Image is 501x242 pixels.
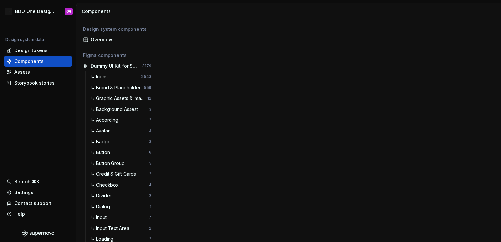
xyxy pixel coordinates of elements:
a: ↳ Brand & Placeholder559 [88,82,154,93]
div: BU [5,8,12,15]
div: ↳ Input Text Area [91,225,132,232]
a: Overview [80,34,154,45]
div: ↳ Icons [91,73,110,80]
div: 5 [149,161,151,166]
button: BUBDO One Design SystemGG [1,4,75,18]
div: ↳ Avatar [91,128,112,134]
div: Figma components [83,52,151,59]
div: ↳ Input [91,214,109,221]
div: Search ⌘K [14,178,39,185]
a: ↳ Credit & Gift Cards2 [88,169,154,179]
a: ↳ Checkbox4 [88,180,154,190]
a: ↳ Icons2543 [88,71,154,82]
a: ↳ According2 [88,115,154,125]
div: ↳ Background Assest [91,106,141,112]
div: ↳ Badge [91,138,113,145]
div: ↳ Brand & Placeholder [91,84,143,91]
svg: Supernova Logo [22,230,54,237]
div: ↳ Graphic Assets & Images [91,95,147,102]
a: ↳ Divider2 [88,191,154,201]
div: GG [66,9,71,14]
a: ↳ Avatar3 [88,126,154,136]
div: Components [14,58,44,65]
div: Overview [91,36,151,43]
div: Design system data [5,37,44,42]
div: ↳ Dialog [91,203,112,210]
a: ↳ Input Text Area2 [88,223,154,233]
div: Settings [14,189,33,196]
div: ↳ Credit & Gift Cards [91,171,139,177]
div: Design system components [83,26,151,32]
div: BDO One Design System [15,8,57,15]
div: 3 [149,139,151,144]
a: Components [4,56,72,67]
div: 2 [149,171,151,177]
div: 3 [149,107,151,112]
div: Help [14,211,25,217]
div: Design tokens [14,47,48,54]
div: Components [82,8,155,15]
div: ↳ Button Group [91,160,127,167]
div: 12 [147,96,151,101]
a: ↳ Graphic Assets & Images12 [88,93,154,104]
a: Settings [4,187,72,198]
a: Design tokens [4,45,72,56]
button: Contact support [4,198,72,209]
button: Search ⌘K [4,176,72,187]
div: 559 [144,85,151,90]
div: 6 [149,150,151,155]
a: ↳ Button6 [88,147,154,158]
div: 2543 [141,74,151,79]
div: ↳ According [91,117,121,123]
div: Contact support [14,200,51,207]
a: Dummy UI Kit for Supernova3179 [80,61,154,71]
a: Storybook stories [4,78,72,88]
a: Assets [4,67,72,77]
div: 2 [149,193,151,198]
div: 2 [149,117,151,123]
div: ↳ Divider [91,192,114,199]
a: ↳ Background Assest3 [88,104,154,114]
a: ↳ Button Group5 [88,158,154,169]
div: 1 [150,204,151,209]
div: 3 [149,128,151,133]
div: 7 [149,215,151,220]
div: 4 [149,182,151,188]
div: ↳ Button [91,149,112,156]
div: ↳ Checkbox [91,182,121,188]
a: ↳ Input7 [88,212,154,223]
div: 2 [149,226,151,231]
button: Help [4,209,72,219]
div: Assets [14,69,30,75]
div: 2 [149,236,151,242]
div: Dummy UI Kit for Supernova [91,63,140,69]
div: Storybook stories [14,80,55,86]
div: 3179 [142,63,151,69]
a: ↳ Badge3 [88,136,154,147]
a: ↳ Dialog1 [88,201,154,212]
